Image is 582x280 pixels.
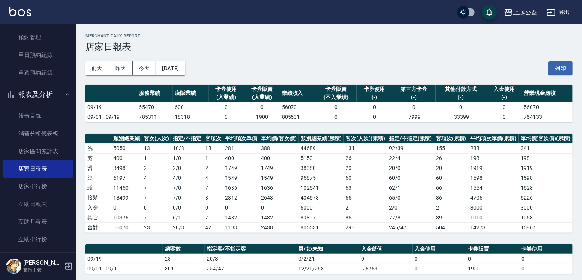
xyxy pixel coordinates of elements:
th: 指定客/不指定客 [205,244,296,254]
td: 2312 [223,193,259,203]
td: 0 [519,264,573,274]
td: 7 [142,183,171,193]
td: 09/19 [85,254,163,264]
td: 1628 [519,183,573,193]
td: -33399 [436,112,486,122]
div: 卡券販賣 [317,85,355,93]
td: 44689 [299,143,344,153]
div: (-) [394,93,434,101]
td: 1193 [223,222,259,232]
td: 20/3 [205,254,296,264]
td: 254/47 [205,264,296,274]
td: 47 [203,222,223,232]
a: 店家區間累計表 [3,142,73,160]
td: 燙 [85,163,111,173]
td: 1 [203,153,223,163]
td: 288 [468,143,519,153]
td: 1 / 0 [171,153,203,163]
td: 8 [203,193,223,203]
td: 0 [142,203,171,213]
td: 4706 [468,193,519,203]
td: 2438 [259,222,299,232]
td: 0 [466,254,519,264]
th: 指定/不指定(累積) [387,134,434,144]
td: 14273 [468,222,519,232]
td: 1598 [468,173,519,183]
div: (入業績) [211,93,243,101]
h3: 店家日報表 [85,42,573,52]
td: 4 [203,173,223,183]
a: 預約管理 [3,29,73,46]
td: 281 [223,143,259,153]
td: 0 [315,112,357,122]
td: 102541 [299,183,344,193]
td: 0 [413,264,466,274]
td: 198 [519,153,573,163]
div: 上越公益 [513,8,537,17]
td: 504 [434,222,468,232]
td: 65 [344,193,387,203]
th: 客次(人次) [142,134,171,144]
td: 38380 [299,163,344,173]
th: 指定/不指定 [171,134,203,144]
table: a dense table [85,244,573,274]
td: 15967 [519,222,573,232]
button: [DATE] [156,61,185,75]
td: 89 [434,213,468,222]
td: 26 [434,153,468,163]
td: 10 / 3 [171,143,203,153]
td: 85 [344,213,387,222]
td: 22 / 4 [387,153,434,163]
td: 1482 [223,213,259,222]
div: 第三方卡券 [394,85,434,93]
td: 6197 [111,173,142,183]
th: 單均價(客次價)(累積) [519,134,573,144]
td: 洗 [85,143,111,153]
div: 卡券使用 [211,85,243,93]
td: 1900 [244,112,280,122]
div: 入金使用 [488,85,520,93]
div: 其他付款方式 [437,85,484,93]
td: 0 [209,102,244,112]
table: a dense table [85,134,573,233]
td: 4 [142,173,171,183]
img: Person [6,259,21,274]
td: 7 [203,213,223,222]
div: (-) [488,93,520,101]
td: 2 [434,203,468,213]
td: 護 [85,183,111,193]
button: 前天 [85,61,109,75]
td: 1749 [259,163,299,173]
td: 400 [111,153,142,163]
td: 20 [434,163,468,173]
td: 198 [468,153,519,163]
td: 13 [142,143,171,153]
th: 客項次 [203,134,223,144]
td: 5050 [111,143,142,153]
a: 單週預約紀錄 [3,64,73,82]
td: 1919 [468,163,519,173]
td: 341 [519,143,573,153]
td: 7 [142,193,171,203]
div: (-) [437,93,484,101]
a: 報表目錄 [3,107,73,125]
td: 1554 [468,183,519,193]
th: 卡券販賣 [466,244,519,254]
img: Logo [9,7,31,16]
td: 0 [315,102,357,112]
a: 互助點數明細 [3,248,73,266]
td: 60 [434,173,468,183]
td: 1636 [223,183,259,193]
a: 互助月報表 [3,213,73,230]
td: 18 [203,143,223,153]
th: 入金儲值 [359,244,413,254]
td: 0 [413,254,466,264]
td: 0 [357,112,392,122]
button: 列印 [548,61,573,75]
th: 客次(人次)(累積) [344,134,387,144]
td: 6000 [299,203,344,213]
button: 登出 [543,5,573,19]
div: (入業績) [246,93,278,101]
th: 平均項次單價(累積) [468,134,519,144]
button: 報表及分析 [3,85,73,104]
